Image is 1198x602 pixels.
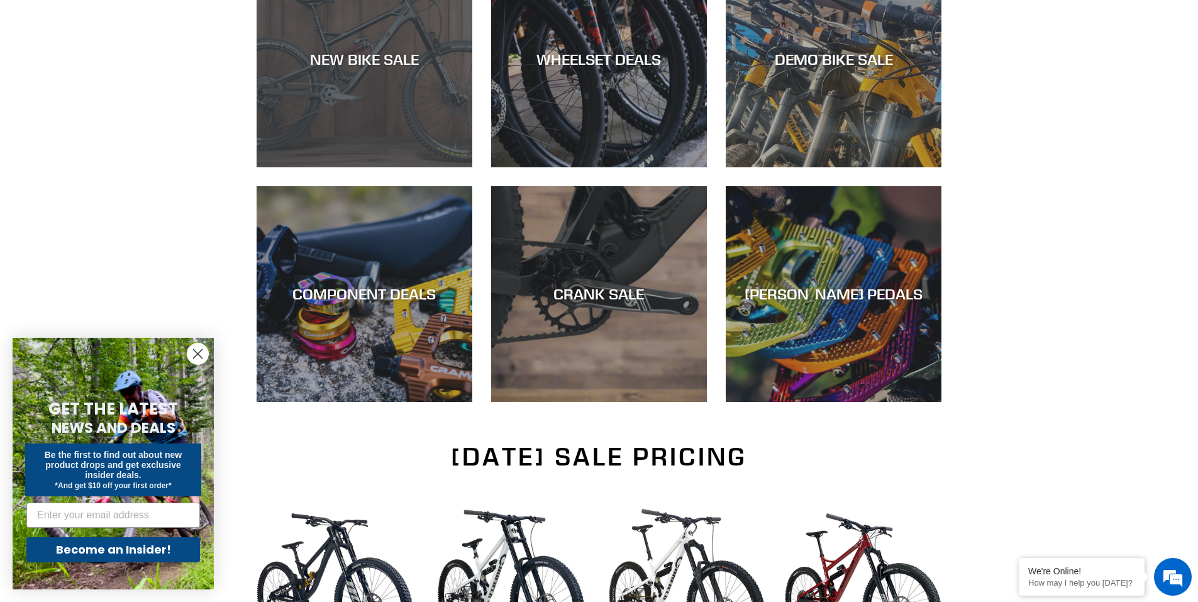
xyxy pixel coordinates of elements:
[55,481,171,490] span: *And get $10 off your first order*
[257,442,942,472] h2: [DATE] SALE PRICING
[1028,566,1135,576] div: We're Online!
[726,285,941,303] div: [PERSON_NAME] PEDALS
[52,418,175,438] span: NEWS AND DEALS
[45,450,182,480] span: Be the first to find out about new product drops and get exclusive insider deals.
[26,503,200,528] input: Enter your email address
[1028,578,1135,588] p: How may I help you today?
[257,285,472,303] div: COMPONENT DEALS
[491,285,707,303] div: CRANK SALE
[257,50,472,69] div: NEW BIKE SALE
[726,186,941,402] a: [PERSON_NAME] PEDALS
[491,50,707,69] div: WHEELSET DEALS
[187,343,209,365] button: Close dialog
[257,186,472,402] a: COMPONENT DEALS
[48,398,178,420] span: GET THE LATEST
[491,186,707,402] a: CRANK SALE
[726,50,941,69] div: DEMO BIKE SALE
[26,537,200,562] button: Become an Insider!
